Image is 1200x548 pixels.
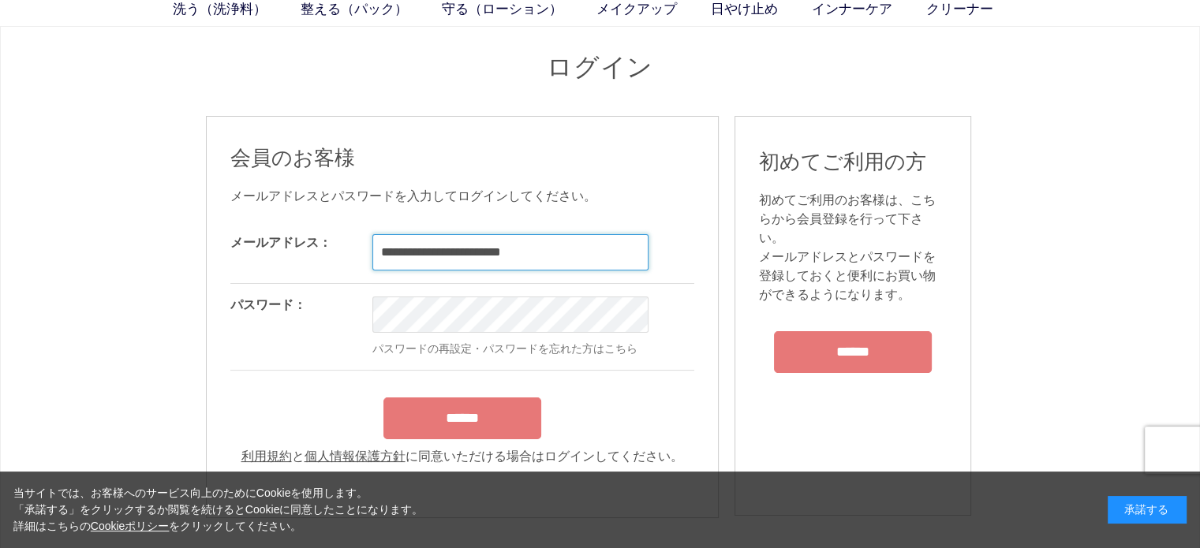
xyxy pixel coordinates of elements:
div: メールアドレスとパスワードを入力してログインしてください。 [230,187,694,206]
label: メールアドレス： [230,236,331,249]
label: パスワード： [230,298,306,311]
h1: ログイン [206,50,995,84]
a: 利用規約 [241,449,292,463]
span: 初めてご利用の方 [759,150,926,173]
div: と に同意いただける場合はログインしてください。 [230,447,694,466]
a: パスワードの再設定・パスワードを忘れた方はこちら [372,342,637,355]
div: 初めてご利用のお客様は、こちらから会員登録を行って下さい。 メールアドレスとパスワードを登録しておくと便利にお買い物ができるようになります。 [759,191,947,304]
div: 当サイトでは、お客様へのサービス向上のためにCookieを使用します。 「承諾する」をクリックするか閲覧を続けるとCookieに同意したことになります。 詳細はこちらの をクリックしてください。 [13,485,424,535]
a: Cookieポリシー [91,520,170,532]
a: 個人情報保護方針 [305,449,406,463]
div: 承諾する [1108,496,1187,524]
span: 会員のお客様 [230,146,355,170]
